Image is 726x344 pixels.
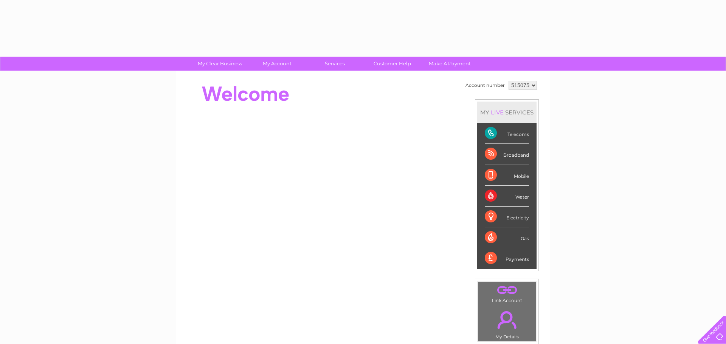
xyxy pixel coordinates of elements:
[485,144,529,165] div: Broadband
[304,57,366,71] a: Services
[485,227,529,248] div: Gas
[246,57,309,71] a: My Account
[485,186,529,207] div: Water
[480,284,534,297] a: .
[478,305,536,342] td: My Details
[485,165,529,186] div: Mobile
[464,79,507,92] td: Account number
[485,207,529,227] div: Electricity
[478,281,536,305] td: Link Account
[419,57,481,71] a: Make A Payment
[189,57,251,71] a: My Clear Business
[477,102,537,123] div: MY SERVICES
[485,248,529,268] div: Payments
[361,57,423,71] a: Customer Help
[480,307,534,333] a: .
[489,109,505,116] div: LIVE
[485,123,529,144] div: Telecoms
